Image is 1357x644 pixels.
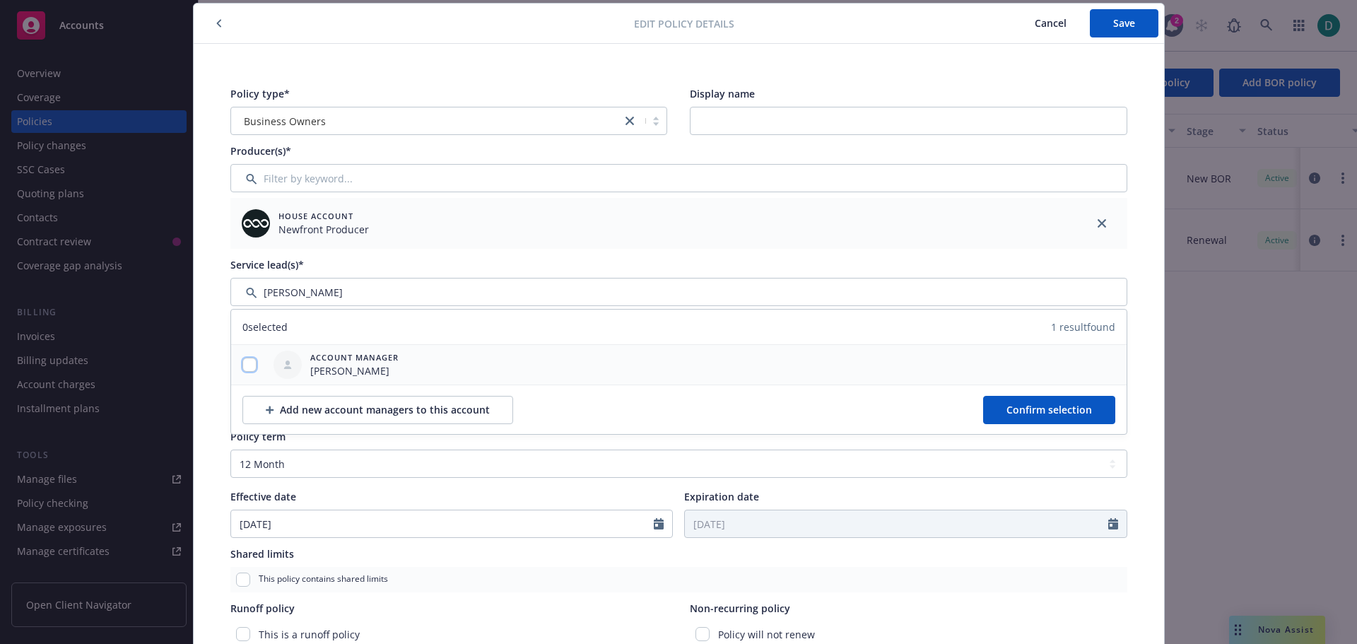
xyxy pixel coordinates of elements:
span: Service lead(s)* [230,258,304,271]
span: Edit policy details [634,16,734,31]
span: Policy type* [230,87,290,100]
span: Cancel [1035,16,1067,30]
div: This policy contains shared limits [230,567,1127,592]
span: Confirm selection [1006,403,1092,416]
span: Producer(s)* [230,144,291,158]
button: Cancel [1011,9,1090,37]
span: [PERSON_NAME] [310,363,399,378]
span: Newfront Producer [278,222,369,237]
span: Business Owners [238,114,615,129]
span: Save [1113,16,1135,30]
span: 0 selected [242,320,288,334]
span: Expiration date [684,490,759,503]
span: Display name [690,87,755,100]
span: Effective date [230,490,296,503]
span: Non-recurring policy [690,602,790,615]
button: Add new account managers to this account [242,396,513,424]
span: Business Owners [244,114,326,129]
span: Runoff policy [230,602,295,615]
input: MM/DD/YYYY [685,510,1108,537]
span: Shared limits [230,547,294,561]
button: Save [1090,9,1158,37]
input: Filter by keyword... [230,278,1127,306]
img: employee photo [242,209,270,238]
a: close [621,112,638,129]
input: Filter by keyword... [230,164,1127,192]
span: House Account [278,210,369,222]
div: Add new account managers to this account [266,397,490,423]
a: close [1093,215,1110,232]
span: Account Manager [310,351,399,363]
button: Confirm selection [983,396,1115,424]
span: Policy term [230,430,286,443]
span: 1 result found [1051,320,1115,334]
svg: Calendar [654,518,664,529]
input: MM/DD/YYYY [231,510,654,537]
svg: Calendar [1108,518,1118,529]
